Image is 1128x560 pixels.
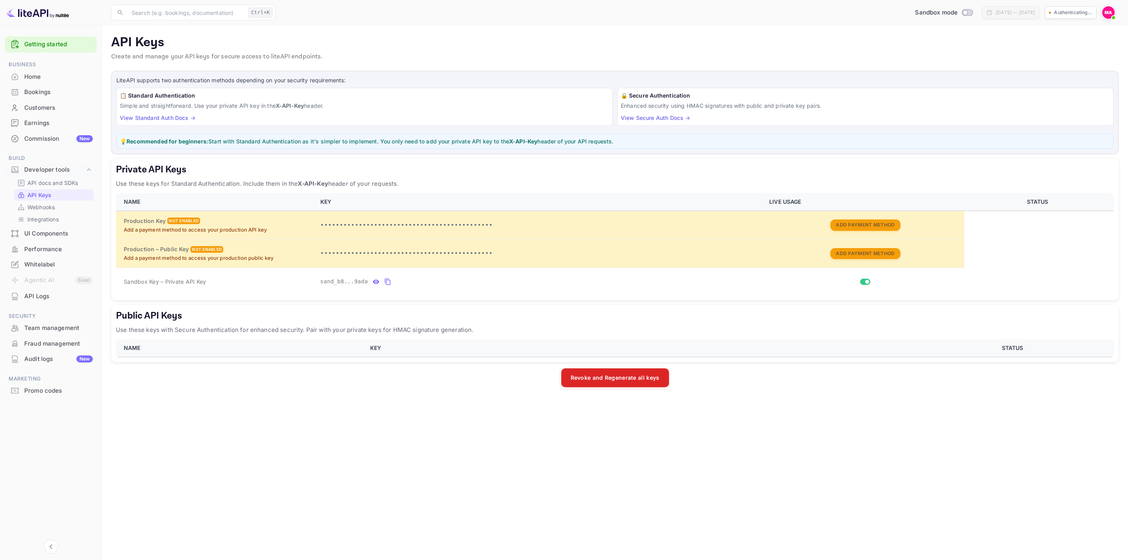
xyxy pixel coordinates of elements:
div: Fraud management [5,336,97,352]
div: Bookings [24,88,93,97]
button: Revoke and Regenerate all keys [561,368,669,387]
a: Bookings [5,85,97,99]
p: ••••••••••••••••••••••••••••••••••••••••••••• [320,221,760,230]
th: KEY [365,339,914,357]
p: ••••••••••••••••••••••••••••••••••••••••••••• [320,249,760,258]
p: Authenticating... [1054,9,1092,16]
table: private api keys table [116,193,1114,295]
div: Earnings [5,116,97,131]
a: Webhooks [17,203,90,211]
a: CommissionNew [5,131,97,146]
div: Customers [5,100,97,116]
p: Simple and straightforward. Use your private API key in the header. [120,101,609,110]
p: API Keys [27,191,51,199]
a: Performance [5,242,97,256]
th: STATUS [964,193,1114,211]
h6: Production Key [124,217,166,225]
div: New [76,135,93,142]
a: Audit logsNew [5,352,97,366]
p: Enhanced security using HMAC signatures with public and private key pairs. [621,101,1110,110]
span: sand_b8...9ada [320,277,368,286]
div: Audit logs [24,355,93,364]
a: View Standard Auth Docs → [120,114,195,121]
th: NAME [116,193,316,211]
div: Developer tools [24,165,85,174]
div: Getting started [5,36,97,53]
th: KEY [316,193,765,211]
div: UI Components [5,226,97,241]
div: Commission [24,134,93,143]
div: API Logs [5,289,97,304]
div: Promo codes [5,383,97,399]
a: Add Payment Method [830,221,900,228]
span: Marketing [5,375,97,383]
div: Promo codes [24,386,93,395]
span: Build [5,154,97,163]
span: Sandbox mode [915,8,958,17]
div: Webhooks [14,201,94,213]
strong: Recommended for beginners: [127,138,208,145]
div: API Keys [14,189,94,201]
span: Security [5,312,97,321]
div: API Logs [24,292,93,301]
p: Create and manage your API keys for secure access to liteAPI endpoints. [111,52,1119,62]
div: [DATE] — [DATE] [996,9,1035,16]
div: Whitelabel [24,260,93,269]
a: Team management [5,321,97,335]
strong: X-API-Key [276,102,304,109]
h5: Private API Keys [116,163,1114,176]
a: View Secure Auth Docs → [621,114,690,121]
div: Integrations [14,214,94,225]
h6: 🔒 Secure Authentication [621,91,1110,100]
th: NAME [116,339,365,357]
input: Search (e.g. bookings, documentation) [127,5,245,20]
p: API docs and SDKs [27,179,78,187]
div: UI Components [24,229,93,238]
a: Earnings [5,116,97,130]
a: Customers [5,100,97,115]
div: Performance [5,242,97,257]
div: Audit logsNew [5,352,97,367]
a: API Logs [5,289,97,303]
th: LIVE USAGE [765,193,964,211]
img: LiteAPI logo [6,6,69,19]
div: Team management [5,321,97,336]
a: Home [5,69,97,84]
a: Integrations [17,215,90,223]
div: Performance [24,245,93,254]
div: Switch to Production mode [912,8,976,17]
button: Add Payment Method [830,219,900,231]
span: Sandbox Key – Private API Key [124,278,206,285]
strong: X-API-Key [298,180,328,187]
a: API docs and SDKs [17,179,90,187]
strong: X-API-Key [509,138,537,145]
h5: Public API Keys [116,310,1114,322]
img: Mohamed Aiman [1102,6,1115,19]
p: API Keys [111,35,1119,51]
button: Add Payment Method [830,248,900,259]
div: Home [5,69,97,85]
h6: Production – Public Key [124,245,189,254]
p: Webhooks [27,203,55,211]
div: Fraud management [24,339,93,348]
div: Not enabled [167,217,200,224]
p: Add a payment method to access your production API key [124,226,311,234]
div: Ctrl+K [248,7,273,18]
p: Add a payment method to access your production public key [124,254,311,262]
a: UI Components [5,226,97,241]
a: Getting started [24,40,93,49]
div: Whitelabel [5,257,97,272]
div: Team management [24,324,93,333]
a: Promo codes [5,383,97,398]
p: Use these keys for Standard Authentication. Include them in the header of your requests. [116,179,1114,188]
div: Home [24,72,93,82]
a: Add Payment Method [830,250,900,256]
th: STATUS [914,339,1114,357]
div: Not enabled [190,246,223,253]
p: LiteAPI supports two authentication methods depending on your security requirements: [116,76,1114,85]
p: Use these keys with Secure Authentication for enhanced security. Pair with your private keys for ... [116,325,1114,335]
div: Earnings [24,119,93,128]
div: Developer tools [5,163,97,177]
span: Business [5,60,97,69]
